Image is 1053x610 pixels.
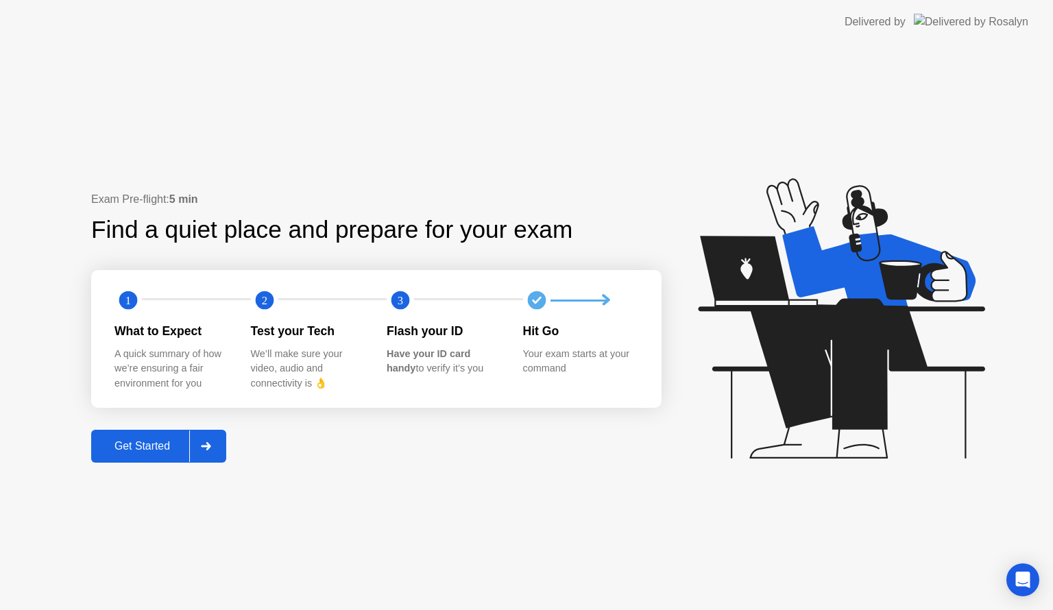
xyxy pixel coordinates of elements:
text: 3 [398,294,403,307]
div: A quick summary of how we’re ensuring a fair environment for you [114,347,229,391]
div: Test your Tech [251,322,365,340]
b: Have your ID card handy [387,348,470,374]
b: 5 min [169,193,198,205]
img: Delivered by Rosalyn [914,14,1028,29]
div: Get Started [95,440,189,452]
div: to verify it’s you [387,347,501,376]
div: Delivered by [845,14,906,30]
text: 1 [125,294,131,307]
div: Your exam starts at your command [523,347,638,376]
div: Hit Go [523,322,638,340]
div: We’ll make sure your video, audio and connectivity is 👌 [251,347,365,391]
div: Open Intercom Messenger [1006,563,1039,596]
div: Find a quiet place and prepare for your exam [91,212,574,248]
div: What to Expect [114,322,229,340]
div: Exam Pre-flight: [91,191,662,208]
div: Flash your ID [387,322,501,340]
text: 2 [261,294,267,307]
button: Get Started [91,430,226,463]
